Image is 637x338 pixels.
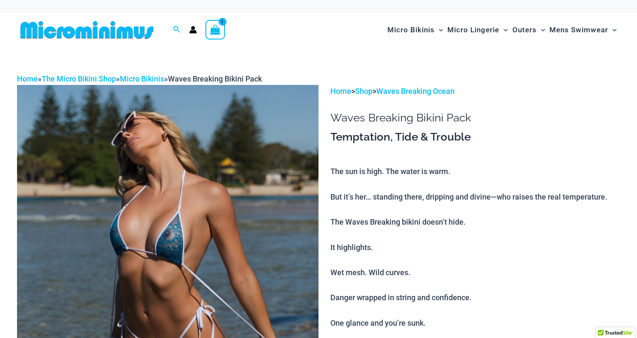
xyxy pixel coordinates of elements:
nav: Site Navigation [384,16,620,44]
a: Home [330,87,351,96]
span: Outers [512,19,537,41]
a: Shop [355,87,373,96]
span: Mens Swimwear [549,19,608,41]
span: Menu Toggle [499,19,508,41]
a: View Shopping Cart, 1 items [205,20,225,39]
span: Menu Toggle [608,19,617,41]
a: Mens SwimwearMenu ToggleMenu Toggle [547,17,619,43]
a: OutersMenu ToggleMenu Toggle [510,17,547,43]
a: The Micro Bikini Shop [42,74,116,83]
a: Account icon link [189,26,197,34]
span: Waves Breaking Bikini Pack [168,74,262,83]
a: Micro BikinisMenu ToggleMenu Toggle [385,17,445,43]
img: MM SHOP LOGO FLAT [17,20,157,39]
h3: Temptation, Tide & Trouble [330,130,620,144]
h1: Waves Breaking Bikini Pack [330,111,620,124]
a: Home [17,74,38,83]
span: Menu Toggle [435,19,443,41]
span: Micro Lingerie [447,19,499,41]
a: Micro Bikinis [120,74,164,83]
a: Waves Breaking Ocean [376,87,455,96]
span: Micro Bikinis [387,19,435,41]
a: Search icon link [173,25,181,35]
span: » » » [17,74,262,83]
span: Menu Toggle [537,19,545,41]
p: > > [330,85,620,98]
a: Micro LingerieMenu ToggleMenu Toggle [445,17,510,43]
